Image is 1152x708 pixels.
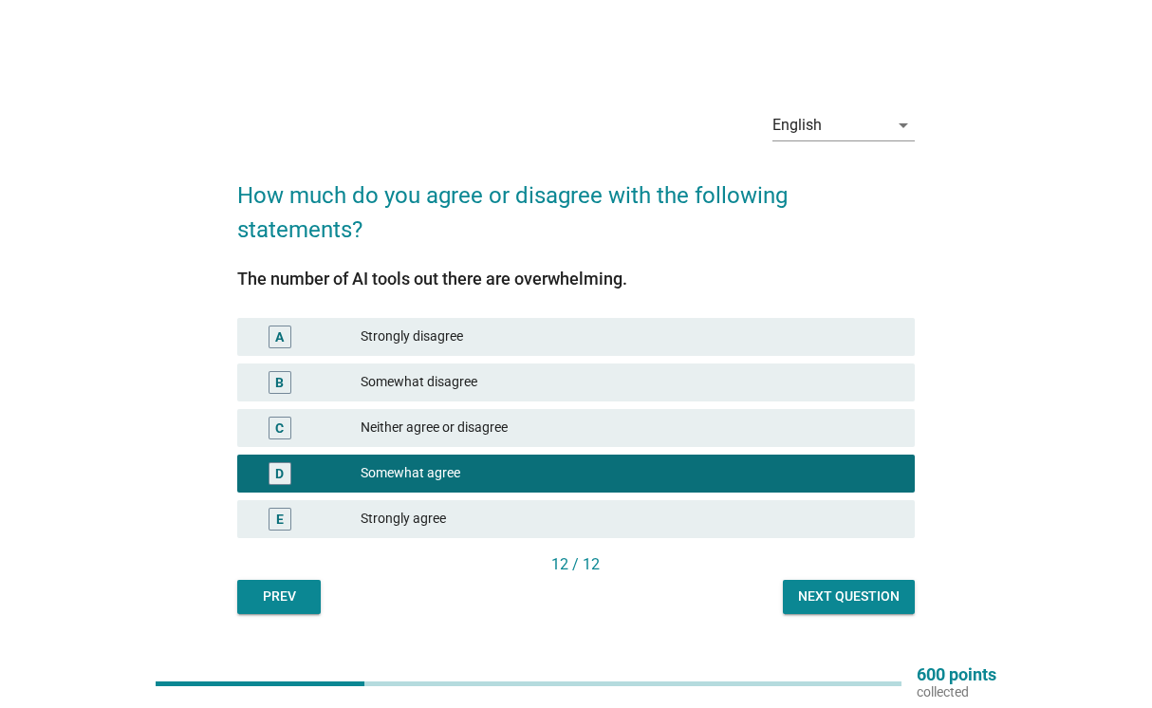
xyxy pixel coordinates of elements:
div: E [276,509,284,529]
p: 600 points [917,666,996,683]
div: A [275,326,284,346]
div: Somewhat agree [361,462,900,485]
button: Prev [237,580,321,614]
div: Strongly disagree [361,326,900,348]
div: Somewhat disagree [361,371,900,394]
i: arrow_drop_down [892,114,915,137]
div: C [275,418,284,438]
div: Next question [798,587,900,606]
button: Next question [783,580,915,614]
div: English [772,117,822,134]
div: 12 / 12 [237,553,914,576]
div: Prev [252,587,306,606]
div: Strongly agree [361,508,900,531]
div: The number of AI tools out there are overwhelming. [237,266,914,291]
div: Neither agree or disagree [361,417,900,439]
h2: How much do you agree or disagree with the following statements? [237,159,914,247]
div: D [275,463,284,483]
p: collected [917,683,996,700]
div: B [275,372,284,392]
